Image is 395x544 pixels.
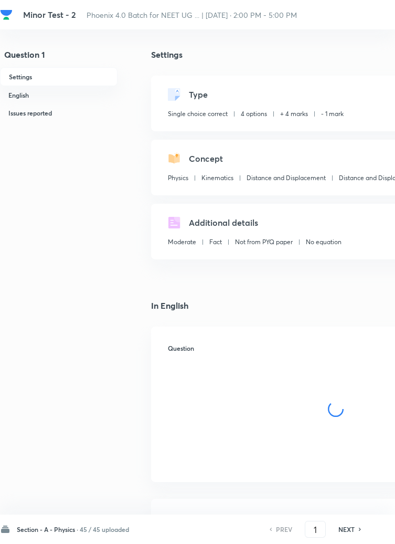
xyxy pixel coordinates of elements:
[17,525,78,534] h6: Section - A - Physics ·
[235,237,293,247] p: Not from PYQ paper
[168,173,188,183] p: Physics
[306,237,341,247] p: No equation
[23,9,76,20] span: Minor Test - 2
[189,152,223,165] h5: Concept
[209,237,222,247] p: Fact
[189,216,258,229] h5: Additional details
[80,525,129,534] h6: 45 / 45 uploaded
[87,10,297,20] span: Phoenix 4.0 Batch for NEET UG ... | [DATE] · 2:00 PM - 5:00 PM
[338,525,355,534] h6: NEXT
[168,216,180,229] img: questionDetails.svg
[321,109,344,119] p: - 1 mark
[168,88,180,101] img: questionType.svg
[241,109,267,119] p: 4 options
[168,109,228,119] p: Single choice correct
[276,525,292,534] h6: PREV
[280,109,308,119] p: + 4 marks
[168,237,196,247] p: Moderate
[201,173,233,183] p: Kinematics
[247,173,326,183] p: Distance and Displacement
[189,88,208,101] h5: Type
[168,152,180,165] img: questionConcept.svg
